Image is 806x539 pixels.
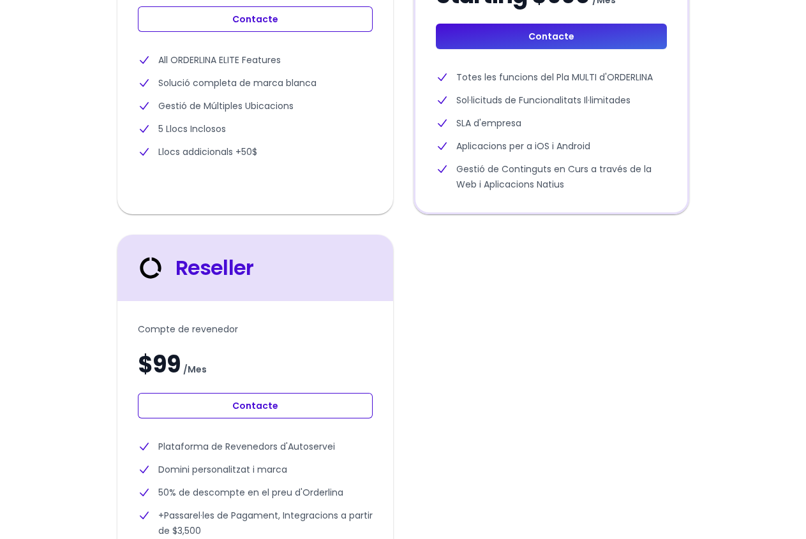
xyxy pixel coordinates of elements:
[436,92,667,108] li: Sol·licituds de Funcionalitats Il·limitades
[138,485,373,500] li: 50% de descompte en el preu d'Orderlina
[138,98,373,114] li: Gestió de Múltiples Ubicacions
[436,70,667,85] li: Totes les funcions del Pla MULTI d'ORDERLINA
[138,75,373,91] li: Solució completa de marca blanca
[138,6,373,32] a: Contacte
[138,321,373,337] p: Compte de revenedor
[436,161,667,192] li: Gestió de Continguts en Curs a través de la Web i Aplicacions Natius
[138,144,373,159] li: Llocs addicionals +50$
[138,52,373,68] li: All ORDERLINA ELITE Features
[436,138,667,154] li: Aplicacions per a iOS i Android
[138,121,373,137] li: 5 Llocs Inclosos
[138,508,373,538] li: +Passarel·les de Pagament, Integracions a partir de $3,500
[135,253,254,283] div: Reseller
[138,393,373,418] a: Contacte
[138,462,373,477] li: Domini personalitzat i marca
[138,352,181,378] span: $99
[183,362,207,377] span: / Mes
[436,24,667,49] a: Contacte
[436,115,667,131] li: SLA d'empresa
[138,439,373,454] li: Plataforma de Revenedors d'Autoservei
